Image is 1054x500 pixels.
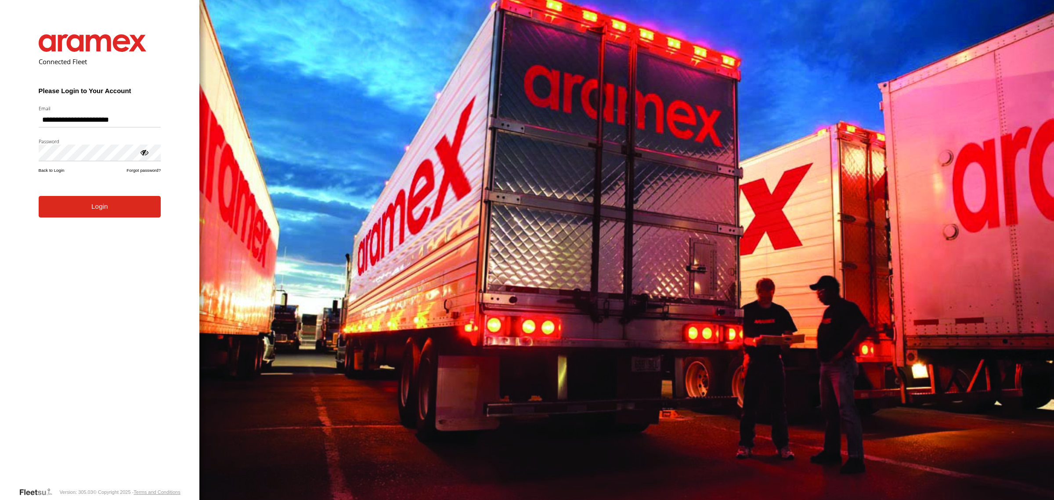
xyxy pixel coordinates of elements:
[59,489,93,495] div: Version: 305.03
[39,196,161,217] button: Login
[39,105,161,112] label: Email
[39,34,147,52] img: Aramex
[134,489,180,495] a: Terms and Conditions
[93,489,180,495] div: © Copyright 2025 -
[39,168,65,173] a: Back to Login
[126,168,161,173] a: Forgot password?
[39,138,161,145] label: Password
[39,57,161,66] h2: Connected Fleet
[19,488,59,496] a: Visit our Website
[39,87,161,94] h3: Please Login to Your Account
